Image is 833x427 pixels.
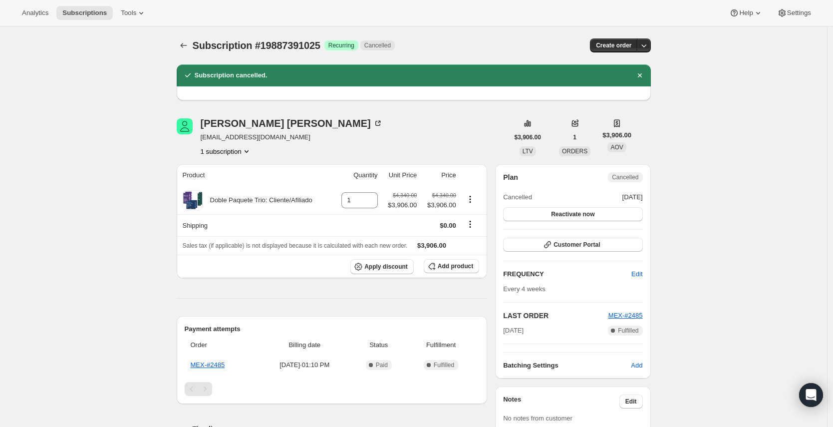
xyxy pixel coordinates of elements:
[420,164,459,186] th: Price
[633,68,647,82] button: Dismiss notification
[602,130,631,140] span: $3,906.00
[771,6,817,20] button: Settings
[177,118,193,134] span: eric canche pech
[409,340,473,350] span: Fulfillment
[462,194,478,205] button: Product actions
[177,164,333,186] th: Product
[503,311,608,321] h2: LAST ORDER
[388,200,417,210] span: $3,906.00
[261,360,349,370] span: [DATE] · 01:10 PM
[462,219,478,230] button: Shipping actions
[177,214,333,236] th: Shipping
[62,9,107,17] span: Subscriptions
[503,361,631,371] h6: Batching Settings
[183,242,408,249] span: Sales tax (if applicable) is not displayed because it is calculated with each new order.
[432,192,456,198] small: $4,340.00
[201,132,383,142] span: [EMAIL_ADDRESS][DOMAIN_NAME]
[121,9,136,17] span: Tools
[625,398,637,406] span: Edit
[554,241,600,249] span: Customer Portal
[185,334,258,356] th: Order
[115,6,152,20] button: Tools
[56,6,113,20] button: Subscriptions
[590,38,637,52] button: Create order
[376,361,388,369] span: Paid
[355,340,403,350] span: Status
[625,266,648,282] button: Edit
[503,269,631,279] h2: FREQUENCY
[503,172,518,182] h2: Plan
[195,70,268,80] h2: Subscription cancelled.
[423,200,456,210] span: $3,906.00
[261,340,349,350] span: Billing date
[185,324,480,334] h2: Payment attempts
[183,190,203,210] img: product img
[523,148,533,155] span: LTV
[562,148,587,155] span: ORDERS
[739,9,753,17] span: Help
[612,173,638,181] span: Cancelled
[608,312,643,319] a: MEX-#2485
[610,144,623,151] span: AOV
[787,9,811,17] span: Settings
[515,133,541,141] span: $3,906.00
[434,361,454,369] span: Fulfilled
[503,395,619,409] h3: Notes
[203,195,312,205] div: Doble Paquete Trio: Cliente/Afiliado
[619,395,643,409] button: Edit
[723,6,769,20] button: Help
[618,327,638,335] span: Fulfilled
[503,238,642,252] button: Customer Portal
[185,382,480,396] nav: Pagination
[393,192,417,198] small: $4,340.00
[503,326,524,336] span: [DATE]
[567,130,582,144] button: 1
[350,259,414,274] button: Apply discount
[333,164,381,186] th: Quantity
[424,259,479,273] button: Add product
[417,242,446,249] span: $3,906.00
[503,415,572,422] span: No notes from customer
[503,192,532,202] span: Cancelled
[503,207,642,221] button: Reactivate now
[440,222,456,229] span: $0.00
[631,361,642,371] span: Add
[631,269,642,279] span: Edit
[509,130,547,144] button: $3,906.00
[551,210,594,218] span: Reactivate now
[201,118,383,128] div: [PERSON_NAME] [PERSON_NAME]
[573,133,576,141] span: 1
[608,311,643,321] button: MEX-#2485
[328,41,354,49] span: Recurring
[364,41,391,49] span: Cancelled
[191,361,225,369] a: MEX-#2485
[381,164,420,186] th: Unit Price
[625,358,648,374] button: Add
[799,383,823,407] div: Open Intercom Messenger
[503,285,546,293] span: Every 4 weeks
[364,263,408,271] span: Apply discount
[22,9,48,17] span: Analytics
[16,6,54,20] button: Analytics
[622,192,643,202] span: [DATE]
[177,38,191,52] button: Subscriptions
[438,262,473,270] span: Add product
[596,41,631,49] span: Create order
[193,40,320,51] span: Subscription #19887391025
[201,146,252,156] button: Product actions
